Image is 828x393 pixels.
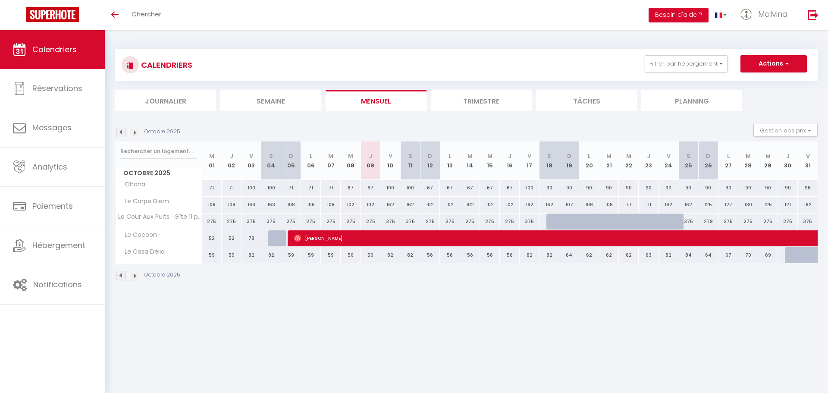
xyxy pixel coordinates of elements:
span: Réservations [32,83,82,94]
abbr: D [289,152,293,160]
div: 71 [202,180,222,196]
abbr: S [269,152,273,160]
div: 108 [202,197,222,213]
div: 102 [460,197,480,213]
div: 59 [222,247,241,263]
div: 275 [202,214,222,230]
li: Semaine [220,90,321,111]
abbr: J [369,152,372,160]
th: 24 [659,141,678,180]
div: 125 [698,197,718,213]
div: 162 [678,197,698,213]
abbr: D [567,152,571,160]
div: 275 [778,214,798,230]
abbr: M [606,152,612,160]
abbr: M [626,152,631,160]
div: 90 [778,180,798,196]
div: 56 [341,247,361,263]
li: Journalier [115,90,216,111]
abbr: M [765,152,771,160]
th: 29 [758,141,778,180]
div: 162 [539,197,559,213]
abbr: S [547,152,551,160]
div: 102 [440,197,460,213]
span: Hébergement [32,240,85,251]
div: 82 [520,247,539,263]
div: 275 [281,214,301,230]
div: 279 [698,214,718,230]
p: Octobre 2025 [144,271,180,279]
div: 127 [718,197,738,213]
span: Le Casa Délia [117,247,167,257]
div: 82 [241,247,261,263]
th: 12 [420,141,440,180]
button: Gestion des prix [753,124,818,137]
th: 25 [678,141,698,180]
img: logout [808,9,819,20]
div: 275 [341,214,361,230]
div: 56 [440,247,460,263]
abbr: S [408,152,412,160]
div: 163 [241,197,261,213]
th: 19 [559,141,579,180]
div: 125 [758,197,778,213]
th: 28 [738,141,758,180]
abbr: L [727,152,730,160]
div: 162 [659,197,678,213]
div: 96 [798,180,818,196]
abbr: J [647,152,650,160]
abbr: M [348,152,353,160]
div: 102 [480,197,500,213]
div: 56 [361,247,380,263]
span: Calendriers [32,44,77,55]
button: Besoin d'aide ? [649,8,709,22]
th: 07 [321,141,341,180]
abbr: S [687,152,690,160]
span: Malvina [758,9,788,19]
div: 162 [380,197,400,213]
li: Tâches [536,90,637,111]
div: 64 [559,247,579,263]
div: 375 [520,214,539,230]
div: 162 [798,197,818,213]
div: 100 [241,180,261,196]
div: 100 [520,180,539,196]
div: 102 [420,197,440,213]
p: Octobre 2025 [144,128,180,136]
div: 56 [420,247,440,263]
th: 15 [480,141,500,180]
div: 67 [500,180,520,196]
th: 11 [400,141,420,180]
abbr: M [328,152,333,160]
div: 108 [579,197,599,213]
th: 16 [500,141,520,180]
abbr: V [806,152,810,160]
div: 56 [480,247,500,263]
img: Super Booking [26,7,79,22]
div: 82 [380,247,400,263]
li: Mensuel [326,90,427,111]
li: Planning [641,90,742,111]
div: 67 [460,180,480,196]
span: La Cour Aux Puits · Gîte 11 pers. à 2 min de [GEOGRAPHIC_DATA], 5 chambres [117,214,203,220]
span: Chercher [132,9,161,19]
th: 30 [778,141,798,180]
th: 18 [539,141,559,180]
button: Filtrer par hébergement [645,55,728,72]
div: 90 [659,180,678,196]
div: 90 [599,180,619,196]
div: 275 [222,214,241,230]
div: 90 [758,180,778,196]
th: 08 [341,141,361,180]
th: 20 [579,141,599,180]
li: Trimestre [431,90,532,111]
abbr: M [209,152,214,160]
abbr: M [487,152,492,160]
th: 09 [361,141,380,180]
div: 100 [261,180,281,196]
div: 90 [639,180,659,196]
th: 21 [599,141,619,180]
span: Ohana [117,180,149,189]
abbr: J [786,152,790,160]
th: 13 [440,141,460,180]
